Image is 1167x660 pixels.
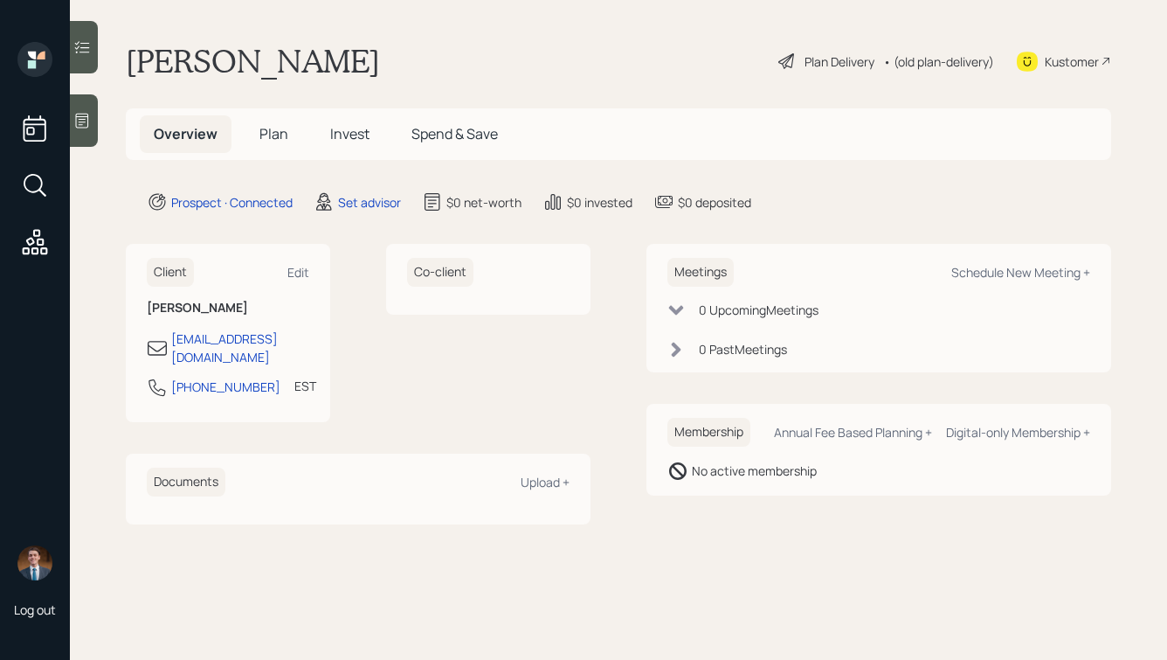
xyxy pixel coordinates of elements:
h6: Client [147,258,194,287]
h1: [PERSON_NAME] [126,42,380,80]
h6: Co-client [407,258,473,287]
div: Kustomer [1045,52,1099,71]
h6: Documents [147,468,225,497]
div: Annual Fee Based Planning + [774,424,932,441]
h6: Meetings [667,258,734,287]
div: Upload + [521,474,570,490]
div: Digital-only Membership + [946,424,1090,441]
span: Overview [154,124,218,143]
span: Plan [259,124,288,143]
span: Invest [330,124,369,143]
div: Log out [14,601,56,618]
div: • (old plan-delivery) [883,52,994,71]
div: No active membership [692,462,817,480]
div: [PHONE_NUMBER] [171,378,280,396]
img: hunter_neumayer.jpg [17,545,52,580]
div: 0 Past Meeting s [699,340,787,358]
div: 0 Upcoming Meeting s [699,301,818,319]
div: Schedule New Meeting + [951,264,1090,281]
span: Spend & Save [411,124,498,143]
div: Edit [287,264,309,281]
h6: Membership [667,418,750,447]
div: $0 invested [567,193,632,212]
div: Prospect · Connected [171,193,293,212]
h6: [PERSON_NAME] [147,301,309,316]
div: [EMAIL_ADDRESS][DOMAIN_NAME] [171,330,309,366]
div: $0 net-worth [446,193,521,212]
div: $0 deposited [678,193,751,212]
div: Set advisor [338,193,401,212]
div: Plan Delivery [804,52,874,71]
div: EST [294,377,316,395]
